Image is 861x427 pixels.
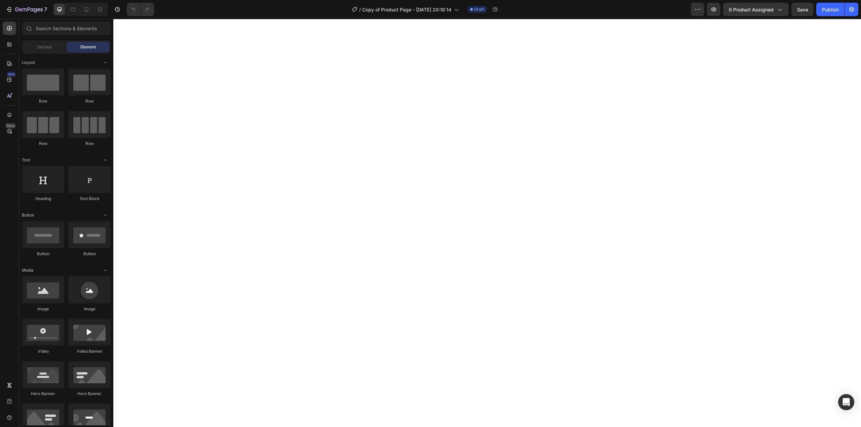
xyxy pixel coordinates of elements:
[37,44,52,50] span: Section
[68,251,111,257] div: Button
[127,3,154,16] div: Undo/Redo
[100,265,111,276] span: Toggle open
[797,7,808,12] span: Save
[22,267,34,273] span: Media
[68,141,111,147] div: Row
[100,57,111,68] span: Toggle open
[22,212,34,218] span: Button
[100,210,111,221] span: Toggle open
[723,3,789,16] button: 0 product assigned
[44,5,47,13] p: 7
[22,306,64,312] div: Image
[359,6,361,13] span: /
[22,98,64,104] div: Row
[729,6,774,13] span: 0 product assigned
[22,157,30,163] span: Text
[22,196,64,202] div: Heading
[22,251,64,257] div: Button
[68,98,111,104] div: Row
[5,123,16,128] div: Beta
[6,72,16,77] div: 450
[68,391,111,397] div: Hero Banner
[3,3,50,16] button: 7
[80,44,96,50] span: Element
[68,348,111,354] div: Video Banner
[22,141,64,147] div: Row
[22,60,35,66] span: Layout
[68,306,111,312] div: Image
[22,391,64,397] div: Hero Banner
[362,6,451,13] span: Copy of Product Page - [DATE] 20:18:14
[68,196,111,202] div: Text Block
[822,6,839,13] div: Publish
[791,3,814,16] button: Save
[474,6,484,12] span: Draft
[816,3,845,16] button: Publish
[838,394,854,410] div: Open Intercom Messenger
[22,22,111,35] input: Search Sections & Elements
[113,19,861,427] iframe: Design area
[22,348,64,354] div: Video
[100,155,111,165] span: Toggle open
